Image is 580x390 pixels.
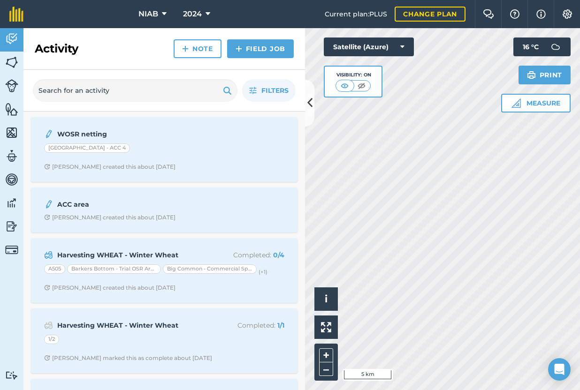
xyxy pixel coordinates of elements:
[5,55,18,69] img: svg+xml;base64,PHN2ZyB4bWxucz0iaHR0cDovL3d3dy53My5vcmcvMjAwMC9zdmciIHdpZHRoPSI1NiIgaGVpZ2h0PSI2MC...
[44,320,53,331] img: svg+xml;base64,PD94bWwgdmVyc2lvbj0iMS4wIiBlbmNvZGluZz0idXRmLTgiPz4KPCEtLSBHZW5lcmF0b3I6IEFkb2JlIE...
[35,41,78,56] h2: Activity
[5,149,18,163] img: svg+xml;base64,PD94bWwgdmVyc2lvbj0iMS4wIiBlbmNvZGluZz0idXRmLTgiPz4KPCEtLSBHZW5lcmF0b3I6IEFkb2JlIE...
[37,193,292,227] a: ACC areaClock with arrow pointing clockwise[PERSON_NAME] created this about [DATE]
[5,79,18,92] img: svg+xml;base64,PD94bWwgdmVyc2lvbj0iMS4wIiBlbmNvZGluZz0idXRmLTgiPz4KPCEtLSBHZW5lcmF0b3I6IEFkb2JlIE...
[236,43,242,54] img: svg+xml;base64,PHN2ZyB4bWxucz0iaHR0cDovL3d3dy53My5vcmcvMjAwMC9zdmciIHdpZHRoPSIxNCIgaGVpZ2h0PSIyNC...
[138,8,158,20] span: NIAB
[546,37,565,56] img: svg+xml;base64,PD94bWwgdmVyc2lvbj0iMS4wIiBlbmNvZGluZz0idXRmLTgiPz4KPCEtLSBHZW5lcmF0b3I6IEFkb2JlIE...
[511,98,521,108] img: Ruler icon
[5,32,18,46] img: svg+xml;base64,PD94bWwgdmVyc2lvbj0iMS4wIiBlbmNvZGluZz0idXRmLTgiPz4KPCEtLSBHZW5lcmF0b3I6IEFkb2JlIE...
[536,8,546,20] img: svg+xml;base64,PHN2ZyB4bWxucz0iaHR0cDovL3d3dy53My5vcmcvMjAwMC9zdmciIHdpZHRoPSIxNyIgaGVpZ2h0PSIxNy...
[339,81,351,90] img: svg+xml;base64,PHN2ZyB4bWxucz0iaHR0cDovL3d3dy53My5vcmcvMjAwMC9zdmciIHdpZHRoPSI1MCIgaGVpZ2h0PSI0MC...
[509,9,520,19] img: A question mark icon
[277,321,284,330] strong: 1 / 1
[523,37,539,56] span: 16 ° C
[273,251,284,259] strong: 0 / 4
[44,199,53,210] img: svg+xml;base64,PD94bWwgdmVyc2lvbj0iMS4wIiBlbmNvZGluZz0idXRmLTgiPz4KPCEtLSBHZW5lcmF0b3I6IEFkb2JlIE...
[44,214,176,221] div: [PERSON_NAME] created this about [DATE]
[182,43,189,54] img: svg+xml;base64,PHN2ZyB4bWxucz0iaHR0cDovL3d3dy53My5vcmcvMjAwMC9zdmciIHdpZHRoPSIxNCIgaGVpZ2h0PSIyNC...
[259,269,267,275] small: (+ 1 )
[37,123,292,176] a: WOSR netting[GEOGRAPHIC_DATA] - ACC 4Clock with arrow pointing clockwise[PERSON_NAME] created thi...
[163,264,257,274] div: Big Common - Commercial Split
[44,354,212,362] div: [PERSON_NAME] marked this as complete about [DATE]
[5,196,18,210] img: svg+xml;base64,PD94bWwgdmVyc2lvbj0iMS4wIiBlbmNvZGluZz0idXRmLTgiPz4KPCEtLSBHZW5lcmF0b3I6IEFkb2JlIE...
[44,128,53,140] img: svg+xml;base64,PD94bWwgdmVyc2lvbj0iMS4wIiBlbmNvZGluZz0idXRmLTgiPz4KPCEtLSBHZW5lcmF0b3I6IEFkb2JlIE...
[562,9,573,19] img: A cog icon
[5,126,18,140] img: svg+xml;base64,PHN2ZyB4bWxucz0iaHR0cDovL3d3dy53My5vcmcvMjAwMC9zdmciIHdpZHRoPSI1NiIgaGVpZ2h0PSI2MC...
[325,293,328,305] span: i
[324,37,414,56] button: Satellite (Azure)
[44,143,130,153] div: [GEOGRAPHIC_DATA] - ACC 4
[527,69,536,81] img: svg+xml;base64,PHN2ZyB4bWxucz0iaHR0cDovL3d3dy53My5vcmcvMjAwMC9zdmciIHdpZHRoPSIxOSIgaGVpZ2h0PSIyNC...
[356,81,367,90] img: svg+xml;base64,PHN2ZyB4bWxucz0iaHR0cDovL3d3dy53My5vcmcvMjAwMC9zdmciIHdpZHRoPSI1MCIgaGVpZ2h0PSI0MC...
[319,348,333,362] button: +
[44,264,65,274] div: A505
[44,335,59,344] div: 1/2
[57,250,206,260] strong: Harvesting WHEAT - Winter Wheat
[261,85,289,96] span: Filters
[67,264,161,274] div: Barkers Bottom - Trial OSR Area of Field
[210,320,284,330] p: Completed :
[57,199,206,210] strong: ACC area
[483,9,494,19] img: Two speech bubbles overlapping with the left bubble in the forefront
[336,71,371,79] div: Visibility: On
[33,79,237,102] input: Search for an activity
[9,7,23,22] img: fieldmargin Logo
[183,8,202,20] span: 2024
[319,362,333,376] button: –
[5,102,18,116] img: svg+xml;base64,PHN2ZyB4bWxucz0iaHR0cDovL3d3dy53My5vcmcvMjAwMC9zdmciIHdpZHRoPSI1NiIgaGVpZ2h0PSI2MC...
[519,66,571,84] button: Print
[5,243,18,256] img: svg+xml;base64,PD94bWwgdmVyc2lvbj0iMS4wIiBlbmNvZGluZz0idXRmLTgiPz4KPCEtLSBHZW5lcmF0b3I6IEFkb2JlIE...
[321,322,331,332] img: Four arrows, one pointing top left, one top right, one bottom right and the last bottom left
[5,219,18,233] img: svg+xml;base64,PD94bWwgdmVyc2lvbj0iMS4wIiBlbmNvZGluZz0idXRmLTgiPz4KPCEtLSBHZW5lcmF0b3I6IEFkb2JlIE...
[210,250,284,260] p: Completed :
[174,39,221,58] a: Note
[548,358,571,381] div: Open Intercom Messenger
[513,37,571,56] button: 16 °C
[44,164,50,170] img: Clock with arrow pointing clockwise
[227,39,294,58] a: Field Job
[501,94,571,112] button: Measure
[37,244,292,297] a: Harvesting WHEAT - Winter WheatCompleted: 0/4A505Barkers Bottom - Trial OSR Area of FieldBig Comm...
[44,163,176,171] div: [PERSON_NAME] created this about [DATE]
[242,79,296,102] button: Filters
[37,314,292,367] a: Harvesting WHEAT - Winter WheatCompleted: 1/11/2Clock with arrow pointing clockwise[PERSON_NAME] ...
[5,172,18,187] img: svg+xml;base64,PD94bWwgdmVyc2lvbj0iMS4wIiBlbmNvZGluZz0idXRmLTgiPz4KPCEtLSBHZW5lcmF0b3I6IEFkb2JlIE...
[44,285,50,291] img: Clock with arrow pointing clockwise
[44,249,53,261] img: svg+xml;base64,PD94bWwgdmVyc2lvbj0iMS4wIiBlbmNvZGluZz0idXRmLTgiPz4KPCEtLSBHZW5lcmF0b3I6IEFkb2JlIE...
[57,129,206,139] strong: WOSR netting
[325,9,387,19] span: Current plan : PLUS
[44,214,50,220] img: Clock with arrow pointing clockwise
[314,287,338,311] button: i
[5,371,18,380] img: svg+xml;base64,PD94bWwgdmVyc2lvbj0iMS4wIiBlbmNvZGluZz0idXRmLTgiPz4KPCEtLSBHZW5lcmF0b3I6IEFkb2JlIE...
[57,320,206,330] strong: Harvesting WHEAT - Winter Wheat
[223,85,232,96] img: svg+xml;base64,PHN2ZyB4bWxucz0iaHR0cDovL3d3dy53My5vcmcvMjAwMC9zdmciIHdpZHRoPSIxOSIgaGVpZ2h0PSIyNC...
[395,7,466,22] a: Change plan
[44,355,50,361] img: Clock with arrow pointing clockwise
[44,284,176,292] div: [PERSON_NAME] created this about [DATE]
